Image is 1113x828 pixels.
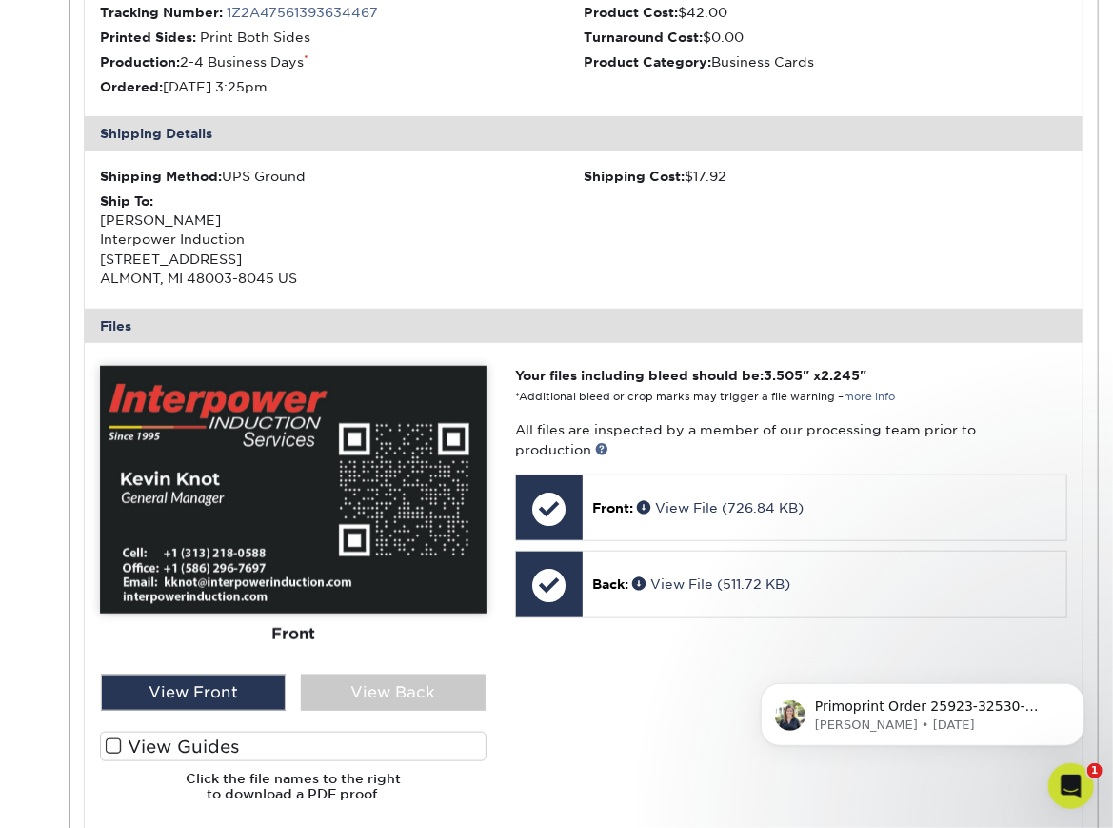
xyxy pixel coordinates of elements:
[844,391,895,403] a: more info
[301,675,486,711] div: View Back
[200,30,310,45] span: Print Both Sides
[227,5,378,20] a: 1Z2A47561393634467
[83,55,324,412] span: Primoprint Order 25923-32530-07988 Our Quality Assurance Department has determined that this job ...
[100,77,584,96] li: [DATE] 3:25pm
[1087,763,1103,778] span: 1
[100,5,223,20] strong: Tracking Number:
[85,309,1083,343] div: Files
[632,576,790,592] a: View File (511.72 KB)
[592,500,633,515] span: Front:
[584,3,1067,22] li: $42.00
[100,614,487,656] div: Front
[100,169,222,184] strong: Shipping Method:
[821,368,860,383] span: 2.245
[584,5,678,20] strong: Product Cost:
[100,52,584,71] li: 2-4 Business Days
[100,79,163,94] strong: Ordered:
[100,192,584,289] div: [PERSON_NAME] Interpower Induction [STREET_ADDRESS] ALMONT, MI 48003-8045 US
[1048,763,1094,809] iframe: Intercom live chat
[100,193,153,209] strong: Ship To:
[584,54,711,70] strong: Product Category:
[100,167,584,186] div: UPS Ground
[584,169,685,184] strong: Shipping Cost:
[732,643,1113,777] iframe: Intercom notifications message
[515,368,866,383] strong: Your files including bleed should be: " x "
[100,771,487,818] h6: Click the file names to the right to download a PDF proof.
[764,368,803,383] span: 3.505
[101,675,286,711] div: View Front
[515,420,1067,459] p: All files are inspected by a member of our processing team prior to production.
[100,30,196,45] strong: Printed Sides:
[100,732,487,761] label: View Guides
[592,576,628,592] span: Back:
[85,116,1083,151] div: Shipping Details
[584,52,1067,71] li: Business Cards
[637,500,804,515] a: View File (726.84 KB)
[584,30,703,45] strong: Turnaround Cost:
[515,391,895,403] small: *Additional bleed or crop marks may trigger a file warning –
[83,73,328,91] p: Message from Irene, sent 1w ago
[584,167,1067,186] div: $17.92
[100,54,180,70] strong: Production:
[584,28,1067,47] li: $0.00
